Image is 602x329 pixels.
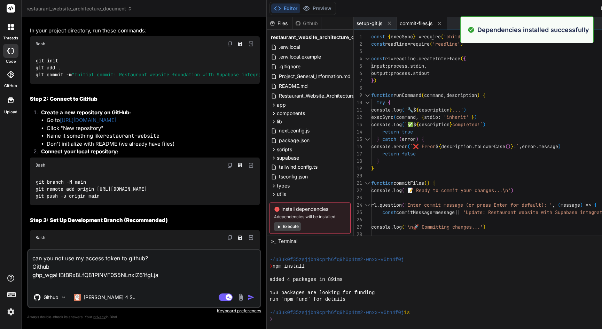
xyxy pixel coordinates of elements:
span: app [277,101,286,108]
strong: Connect your local repository: [41,148,118,155]
span: } [511,143,514,150]
span: || [455,209,460,215]
span: ) [477,92,480,98]
div: 3 [354,48,362,55]
span: console [371,107,391,113]
span: ( [402,202,405,208]
span: $ [413,107,416,113]
span: 153 packages are looking for funding [269,290,375,296]
div: Click to collapse the range. [363,136,372,143]
span: commitMessage [396,209,432,215]
span: } [371,165,374,171]
span: error [402,136,416,142]
div: 28 [354,231,362,238]
span: } [371,77,374,84]
span: = [391,55,393,62]
span: = [432,209,435,215]
span: function [371,180,393,186]
span: console [371,187,391,193]
span: `❌ Error [410,143,436,150]
div: 21 [354,179,362,187]
div: Click to collapse the range. [363,201,372,209]
span: execSync [371,114,393,120]
span: setup-git.js [357,20,382,27]
span: const [371,33,385,40]
span: ( [558,202,561,208]
span: return [382,129,399,135]
span: 1s [404,309,410,316]
p: [PERSON_NAME] 4 S.. [84,294,135,301]
img: settings [5,306,17,318]
button: Preview [300,3,334,13]
img: copy [227,162,233,168]
span: supabase [277,154,299,161]
span: rl [371,202,377,208]
div: 4 [354,55,362,62]
span: = [419,33,421,40]
div: 10 [354,99,362,106]
span: . [377,202,380,208]
span: npm install [273,263,305,270]
span: commit-files.js [400,20,432,27]
span: ( [393,114,396,120]
span: ) [374,77,377,84]
div: 12 [354,114,362,121]
span: ) [483,121,486,128]
code: restaurant-website [103,132,159,139]
span: ( [402,224,405,230]
span: .env.local [278,43,301,51]
span: try [377,99,385,106]
span: run `npm fund` for details [269,296,345,303]
span: Bash [36,235,45,240]
span: input [371,63,385,69]
span: $ [413,121,416,128]
span: command [424,92,444,98]
span: .env.local.example [278,53,322,61]
span: readline [385,41,407,47]
span: ( [402,121,405,128]
div: 8 [354,84,362,92]
img: copy [227,41,233,47]
span: process [388,63,407,69]
span: ( [421,92,424,98]
span: log [393,121,402,128]
div: 27 [354,223,362,231]
span: message [561,202,580,208]
span: { [432,180,435,186]
img: Open in Browser [248,41,254,47]
span: scripts [277,146,292,153]
span: ( [407,143,410,150]
span: } [449,107,452,113]
span: $ [436,143,438,150]
img: Pick Models [61,294,67,300]
button: Execute [274,222,301,231]
span: output [371,70,388,76]
span: 'child_process' [444,33,485,40]
span: . [391,121,393,128]
p: In your project directory, run these commands: [30,27,260,35]
span: , [519,143,522,150]
span: "Initial commit: Restaurant website foundation with Supabase integration" [72,72,275,78]
span: ( [402,187,405,193]
span: ) [460,41,463,47]
span: 'Enter commit message (or press Enter for default) [405,202,544,208]
span: privacy [93,315,106,319]
span: Install dependencies [274,206,346,213]
span: .gitignore [278,62,301,71]
button: Editor [271,3,300,13]
div: 7 [354,77,362,84]
div: 25 [354,209,362,216]
span: toLowerCase [475,143,505,150]
div: 1 [354,33,362,40]
span: const [382,209,396,215]
button: Save file [235,233,245,243]
span: Restaurant_Website_Architecture_Plan.md [278,92,376,100]
img: attachment [237,293,245,301]
span: return [382,151,399,157]
span: : ' [544,202,552,208]
span: => [586,202,591,208]
span: = [407,41,410,47]
span: ~/u3uk0f35zsjjbn9cprh6fq9h0p4tm2-wnxx-v6tn4f0j [269,309,404,316]
span: rl [385,55,391,62]
span: { [388,99,391,106]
